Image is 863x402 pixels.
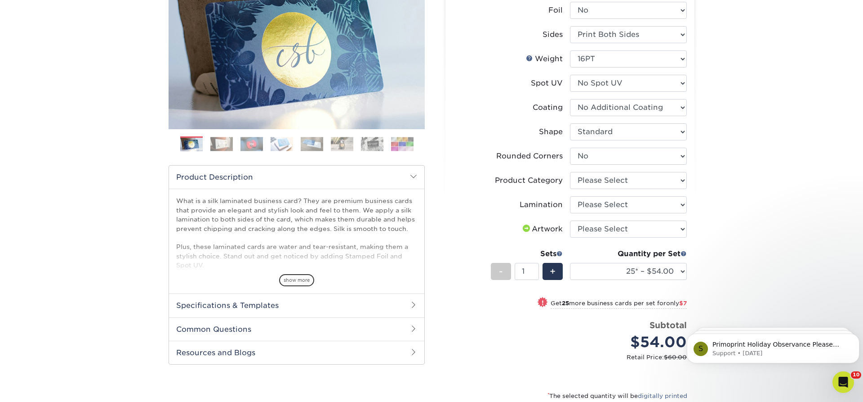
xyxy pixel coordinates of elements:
[548,5,563,16] div: Foil
[531,78,563,89] div: Spot UV
[543,29,563,40] div: Sides
[169,294,424,317] h2: Specifications & Templates
[547,393,687,399] small: The selected quantity will be
[551,300,687,309] small: Get more business cards per set for
[521,224,563,235] div: Artwork
[169,317,424,341] h2: Common Questions
[240,137,263,151] img: Business Cards 03
[664,354,687,361] span: $60.00
[495,175,563,186] div: Product Category
[169,341,424,364] h2: Resources and Blogs
[361,137,383,151] img: Business Cards 07
[210,137,233,151] img: Business Cards 02
[533,102,563,113] div: Coating
[577,331,687,353] div: $54.00
[496,151,563,162] div: Rounded Corners
[649,320,687,330] strong: Subtotal
[169,166,424,189] h2: Product Description
[271,137,293,151] img: Business Cards 04
[550,265,556,278] span: +
[542,298,544,307] span: !
[570,248,687,259] div: Quantity per Set
[180,133,203,156] img: Business Cards 01
[301,137,323,151] img: Business Cards 05
[851,371,861,379] span: 10
[331,137,353,151] img: Business Cards 06
[539,126,563,137] div: Shape
[176,196,417,343] p: What is a silk laminated business card? They are premium business cards that provide an elegant a...
[391,137,414,151] img: Business Cards 08
[499,265,503,278] span: -
[666,300,687,307] span: only
[679,300,687,307] span: $7
[460,353,687,361] small: Retail Price:
[832,371,854,393] iframe: Intercom live chat
[562,300,569,307] strong: 25
[2,375,76,399] iframe: Google Customer Reviews
[520,199,563,210] div: Lamination
[279,274,314,286] span: show more
[491,248,563,259] div: Sets
[683,315,863,378] iframe: Intercom notifications message
[638,393,687,399] a: digitally printed
[526,54,563,64] div: Weight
